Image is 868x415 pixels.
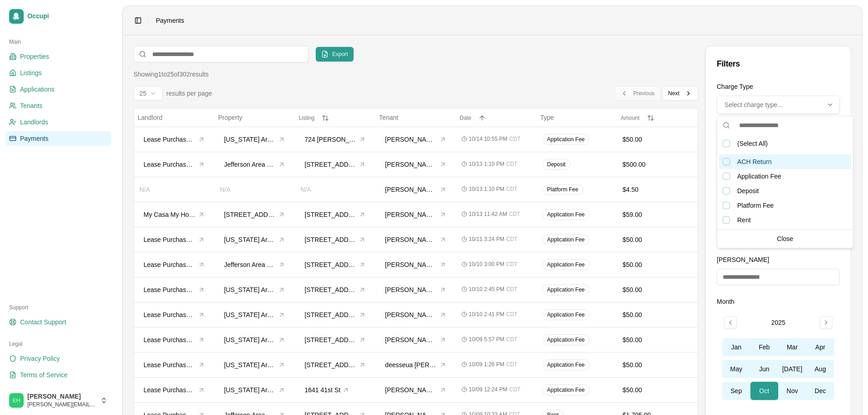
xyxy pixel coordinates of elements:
div: Application Fee, not selected [719,169,851,184]
button: [DATE] [778,360,806,378]
button: [PERSON_NAME] [381,233,451,246]
div: Main [5,35,111,49]
span: Terms of Service [20,370,67,379]
span: [PERSON_NAME] [385,335,437,344]
span: 10/10 2:41 PM [469,311,504,318]
span: Select charge type... [724,100,783,109]
button: Oct [750,382,779,400]
span: [PERSON_NAME] [385,385,437,395]
span: Lease Purchase Group, LLC [144,160,196,169]
span: Lease Purchase Group, LLC [144,360,196,369]
span: ACH Return [737,157,771,166]
span: Landlords [20,118,48,127]
label: [PERSON_NAME] [717,256,769,263]
a: Applications [5,82,111,97]
span: 10/13 1:10 PM [469,160,504,168]
span: [STREET_ADDRESS] [304,310,357,319]
span: N/A [300,186,311,193]
span: [STREET_ADDRESS] [304,210,357,219]
span: Payments [156,16,184,25]
div: Deposit, not selected [719,184,851,198]
span: 10/10 2:45 PM [469,286,504,293]
span: Listing [298,115,314,121]
button: Apr [806,338,835,356]
button: [US_STATE] Area Rental Properties, LLC [220,333,290,347]
button: Date [460,114,533,122]
div: $4.50 [622,185,692,194]
button: [STREET_ADDRESS] [300,333,370,347]
button: [STREET_ADDRESS] [300,283,370,297]
button: [US_STATE] Area Rental Properties, LLC [220,233,290,246]
span: [STREET_ADDRESS] [304,285,357,294]
button: [STREET_ADDRESS] [300,358,370,372]
button: Jun [750,360,779,378]
span: Platform Fee [547,186,579,193]
span: Amount [621,115,639,121]
button: [STREET_ADDRESS] [300,258,370,272]
button: Export [316,47,354,61]
div: $50.00 [622,285,692,294]
span: Lease Purchase Group, LLC [144,135,196,144]
span: [US_STATE] Area Rental Properties, LLC [224,135,277,144]
span: Properties [20,52,49,61]
span: Platform Fee [737,201,774,210]
button: Dec [806,382,835,400]
button: [PERSON_NAME] [381,283,451,297]
a: Privacy Policy [5,351,111,366]
span: [STREET_ADDRESS] [304,235,357,244]
span: Next [668,90,679,97]
button: [STREET_ADDRESS] [220,208,290,221]
button: Aug [806,360,835,378]
span: Application Fee [547,261,585,268]
span: Application Fee [737,172,781,181]
button: [STREET_ADDRESS] [300,233,370,246]
span: Property [218,114,242,121]
span: [US_STATE] Area Rental Properties, LLC [224,360,277,369]
button: Mar [778,338,806,356]
button: Next [662,86,698,101]
span: Type [540,114,554,121]
button: Lease Purchase Group, LLC [139,308,209,322]
span: [US_STATE] Area Rental Properties, LLC [224,235,277,244]
span: [US_STATE] Area Rental Properties, LLC [224,310,277,319]
button: Sep [722,382,750,400]
span: Landlord [138,114,163,121]
span: [STREET_ADDRESS] [304,160,357,169]
div: Platform Fee, not selected [719,198,851,213]
div: $50.00 [622,235,692,244]
button: [PERSON_NAME] [381,208,451,221]
span: Occupi [27,12,108,20]
div: $500.00 [622,160,692,169]
div: Select all 5 options [719,136,851,151]
div: $59.00 [622,210,692,219]
span: [PERSON_NAME] [385,160,437,169]
span: 10/09 5:57 PM [469,336,504,343]
button: 724 [PERSON_NAME] [300,133,370,146]
span: Lease Purchase Group, LLC [144,310,196,319]
button: [PERSON_NAME] [381,383,451,397]
span: [STREET_ADDRESS] [224,210,277,219]
span: Lease Purchase Group, LLC [144,260,196,269]
button: Stephen Pearlstein[PERSON_NAME][PERSON_NAME][EMAIL_ADDRESS][DOMAIN_NAME] [5,389,111,411]
span: 10/09 1:26 PM [469,361,504,368]
span: Application Fee [547,136,585,143]
button: Jefferson Area Rental Properties, LLC [220,258,290,272]
span: CDT [506,361,518,368]
button: 1641 41st St [300,383,354,397]
button: Jan [722,338,750,356]
span: Application Fee [547,336,585,343]
span: [STREET_ADDRESS] [304,260,357,269]
div: $50.00 [622,135,692,144]
button: Lease Purchase Group, LLC [139,258,209,272]
span: 10/13 11:42 AM [469,210,507,218]
span: deesseua [PERSON_NAME] [385,360,437,369]
div: Suggestions [717,134,853,248]
span: Tenants [20,101,42,110]
button: Feb [750,338,779,356]
span: 10/14 10:55 PM [469,135,508,143]
span: CDT [506,185,518,193]
span: Application Fee [547,286,585,293]
button: [PERSON_NAME] [381,133,451,146]
div: $50.00 [622,335,692,344]
span: Jefferson Area Rental Properties, LLC [224,260,277,269]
